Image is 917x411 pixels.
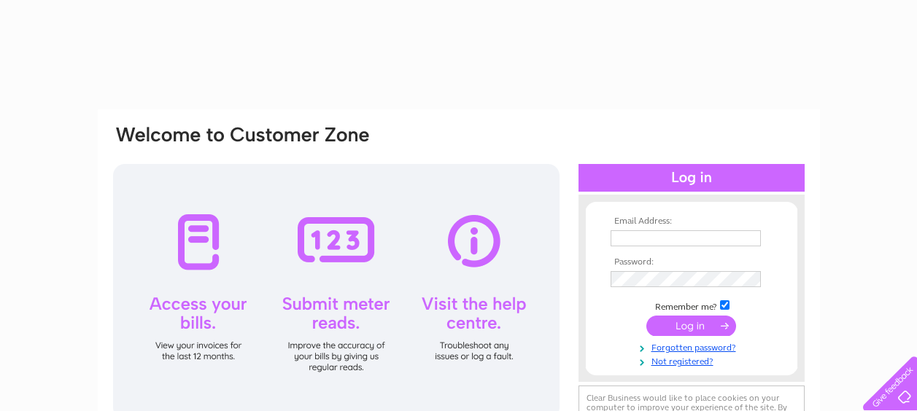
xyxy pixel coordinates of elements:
[646,316,736,336] input: Submit
[607,298,776,313] td: Remember me?
[607,257,776,267] th: Password:
[611,340,776,353] a: Forgotten password?
[611,353,776,367] a: Not registered?
[607,216,776,227] th: Email Address:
